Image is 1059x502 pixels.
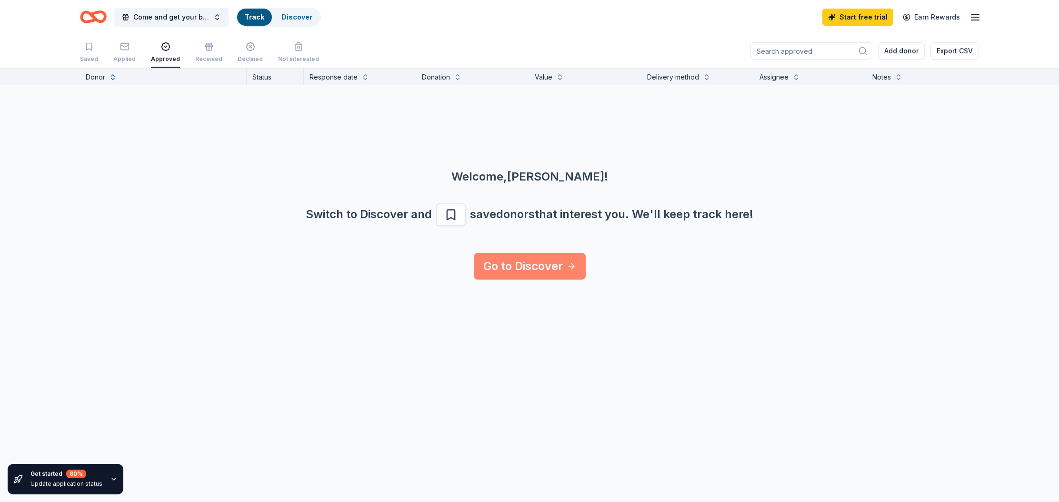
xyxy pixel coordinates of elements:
[195,55,222,63] div: Received
[195,38,222,68] button: Received
[422,71,450,83] div: Donation
[310,71,358,83] div: Response date
[30,480,102,488] div: Update application status
[151,38,180,68] button: Approved
[897,9,966,26] a: Earn Rewards
[647,71,699,83] div: Delivery method
[750,42,872,60] input: Search approved
[86,71,105,83] div: Donor
[236,8,321,27] button: TrackDiscover
[23,169,1036,184] div: Welcome, [PERSON_NAME] !
[247,68,304,85] div: Status
[114,8,229,27] button: Come and get your blessings givaway
[133,11,210,23] span: Come and get your blessings givaway
[278,38,319,68] button: Not interested
[80,55,98,63] div: Saved
[245,13,264,21] a: Track
[113,38,136,68] button: Applied
[872,71,891,83] div: Notes
[66,470,86,478] div: 80 %
[474,253,586,280] a: Go to Discover
[278,55,319,63] div: Not interested
[759,71,789,83] div: Assignee
[151,55,180,63] div: Approved
[822,9,893,26] a: Start free trial
[238,55,263,63] div: Declined
[930,42,979,60] button: Export CSV
[80,6,107,28] a: Home
[80,38,98,68] button: Saved
[238,38,263,68] button: Declined
[23,203,1036,226] div: Switch to Discover and save donors that interest you. We ' ll keep track here!
[113,55,136,63] div: Applied
[878,42,925,60] button: Add donor
[30,470,102,478] div: Get started
[535,71,552,83] div: Value
[281,13,312,21] a: Discover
